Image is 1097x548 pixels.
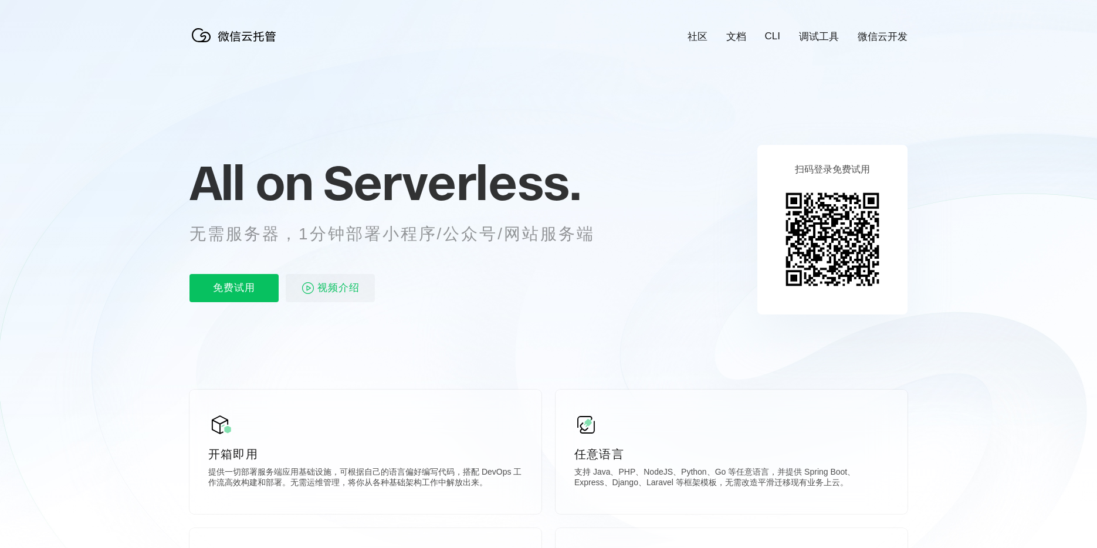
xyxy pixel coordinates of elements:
p: 扫码登录免费试用 [795,164,870,176]
a: 文档 [726,30,746,43]
span: 视频介绍 [317,274,360,302]
a: 微信云托管 [189,39,283,49]
img: 微信云托管 [189,23,283,47]
a: 社区 [688,30,707,43]
img: video_play.svg [301,281,315,295]
span: All on [189,153,312,212]
a: 调试工具 [799,30,839,43]
p: 支持 Java、PHP、NodeJS、Python、Go 等任意语言，并提供 Spring Boot、Express、Django、Laravel 等框架模板，无需改造平滑迁移现有业务上云。 [574,467,889,491]
span: Serverless. [323,153,581,212]
a: 微信云开发 [858,30,908,43]
p: 任意语言 [574,446,889,462]
p: 提供一切部署服务端应用基础设施，可根据自己的语言偏好编写代码，搭配 DevOps 工作流高效构建和部署。无需运维管理，将你从各种基础架构工作中解放出来。 [208,467,523,491]
p: 无需服务器，1分钟部署小程序/公众号/网站服务端 [189,222,617,246]
a: CLI [765,31,780,42]
p: 开箱即用 [208,446,523,462]
p: 免费试用 [189,274,279,302]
